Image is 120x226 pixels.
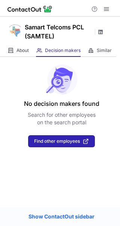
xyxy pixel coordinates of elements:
span: Similar [97,47,112,53]
span: Decision makers [45,47,81,53]
span: Find other employees [34,139,80,144]
header: No decision makers found [24,99,99,108]
span: About [16,47,29,53]
a: Show ContactOut sidebar [21,211,102,222]
h1: Samart Telcoms PCL (SAMTEL) [25,23,92,41]
img: a520e4b99077853f03a516ebbd51e0c6 [7,23,22,38]
img: No leads found [45,64,78,95]
img: ContactOut v5.3.10 [7,5,52,14]
button: Find other employees [28,135,95,147]
p: Search for other employees on the search portal [28,111,96,126]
